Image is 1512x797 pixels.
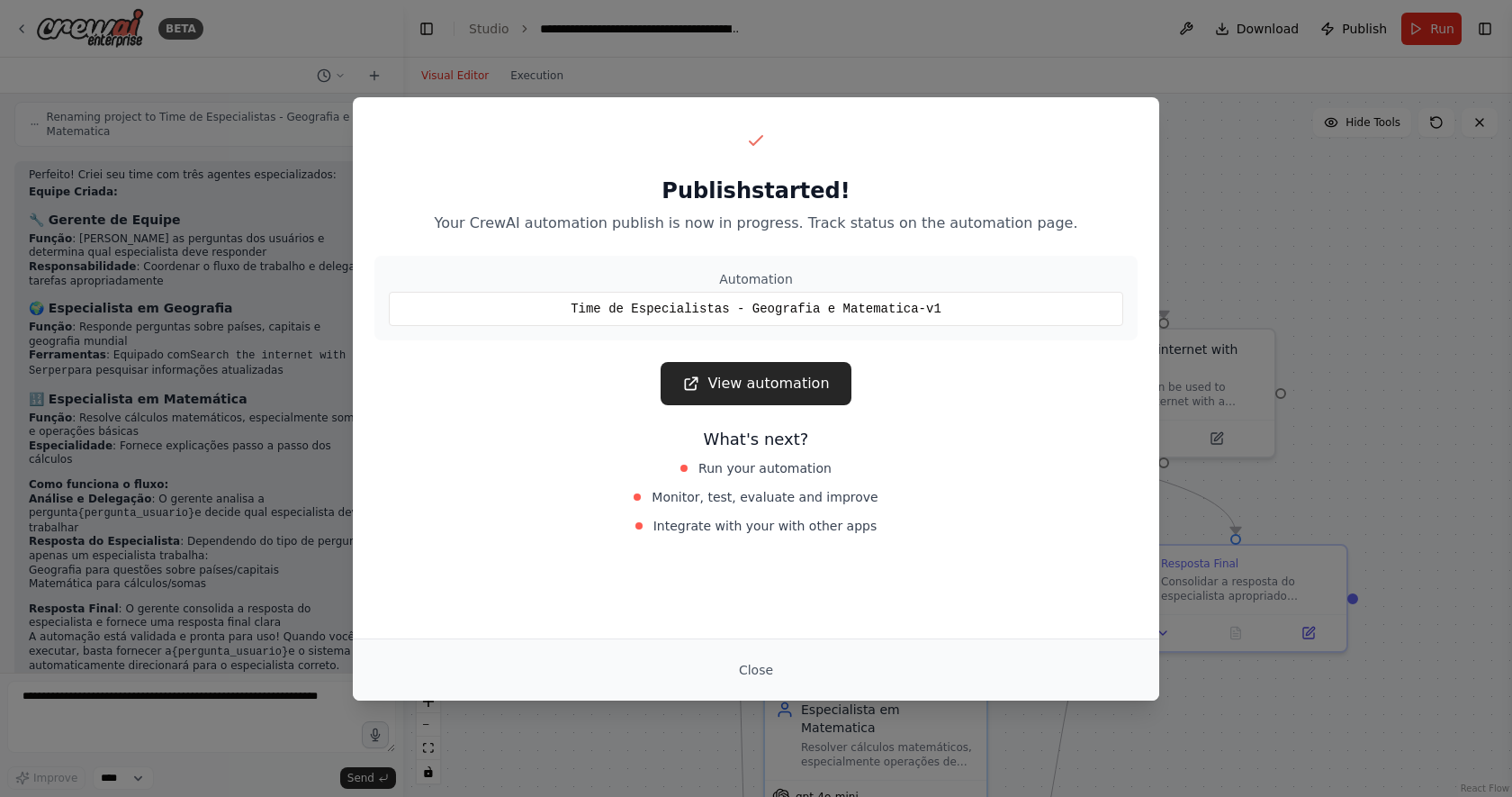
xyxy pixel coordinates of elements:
div: Time de Especialistas - Geografia e Matematica-v1 [389,292,1123,326]
a: View automation [661,362,850,405]
p: Your CrewAI automation publish is now in progress. Track status on the automation page. [374,213,1138,234]
span: Run your automation [698,459,832,477]
span: Integrate with your with other apps [653,517,877,535]
div: Automation [389,270,1123,288]
span: Monitor, test, evaluate and improve [652,488,877,506]
h2: Publish started! [374,177,1138,205]
h3: What's next? [374,427,1138,452]
button: Close [724,654,787,686]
